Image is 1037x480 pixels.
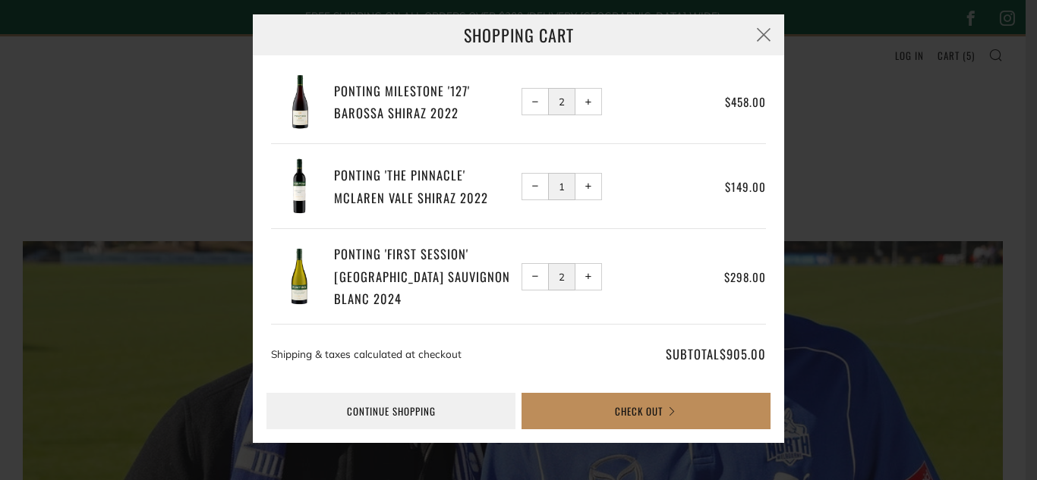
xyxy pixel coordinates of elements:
span: − [532,99,539,105]
span: + [585,273,592,280]
input: quantity [548,88,575,115]
span: + [585,183,592,190]
span: $149.00 [725,178,766,195]
img: Ponting 'The Pinnacle' McLaren Vale Shiraz 2022 [271,158,328,215]
p: Shipping & taxes calculated at checkout [271,343,599,365]
img: Ponting Milestone '127' Barossa Shiraz 2022 [271,74,328,130]
input: quantity [548,173,575,200]
a: Ponting 'The Pinnacle' McLaren Vale Shiraz 2022 [334,164,516,209]
p: Subtotal [605,343,766,365]
button: Close (Esc) [743,14,784,55]
a: Ponting 'First Session' [GEOGRAPHIC_DATA] Sauvignon Blanc 2024 [334,243,516,310]
input: quantity [548,263,575,290]
span: $905.00 [720,344,766,363]
a: Ponting Milestone '127' Barossa Shiraz 2022 [334,80,516,124]
img: Ponting 'First Session' Adelaide Hills Sauvignon Blanc 2024 [271,248,328,305]
h3: Shopping Cart [253,14,784,55]
button: Check Out [522,393,771,429]
span: $298.00 [724,268,766,285]
span: $458.00 [725,93,766,110]
span: − [532,273,539,280]
span: + [585,99,592,105]
span: − [532,183,539,190]
a: Continue shopping [266,393,515,429]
